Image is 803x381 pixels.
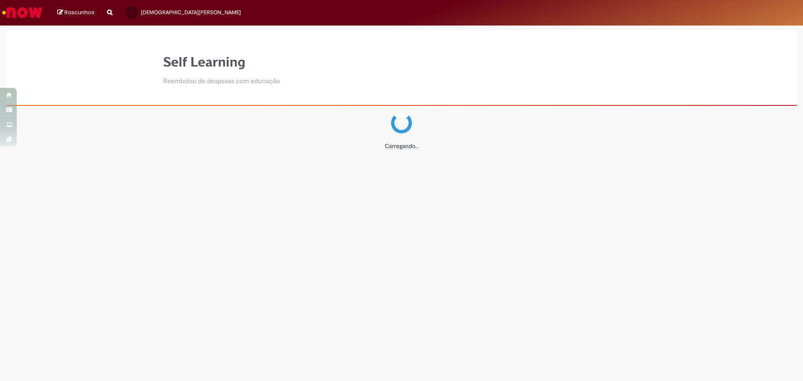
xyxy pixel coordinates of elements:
a: Rascunhos [57,9,95,17]
img: ServiceNow [1,4,44,21]
center: Carregando... [163,142,640,150]
span: [DEMOGRAPHIC_DATA][PERSON_NAME] [141,9,241,16]
h1: Self Learning [163,55,280,69]
h2: Reembolso de despesas com educação [163,78,280,85]
span: Rascunhos [64,8,95,16]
